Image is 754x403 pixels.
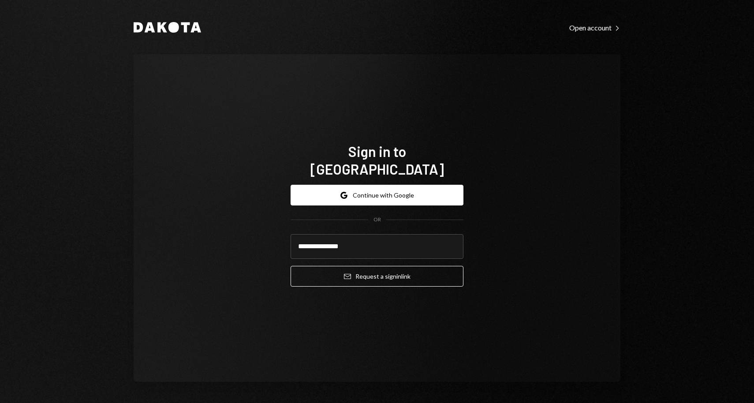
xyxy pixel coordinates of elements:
[291,185,463,205] button: Continue with Google
[569,23,620,32] div: Open account
[291,266,463,287] button: Request a signinlink
[373,216,381,224] div: OR
[291,142,463,178] h1: Sign in to [GEOGRAPHIC_DATA]
[569,22,620,32] a: Open account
